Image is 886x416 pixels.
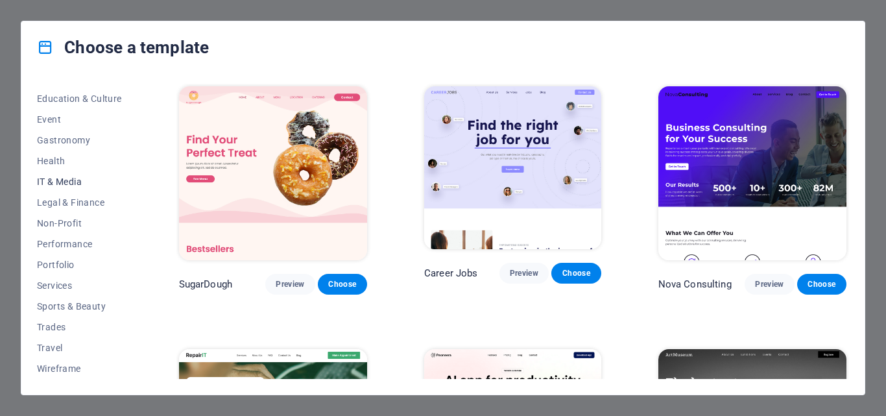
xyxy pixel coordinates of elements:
span: Wireframe [37,363,122,374]
p: Nova Consulting [658,278,732,291]
button: Choose [797,274,846,295]
span: Sports & Beauty [37,301,122,312]
span: Choose [562,268,590,278]
p: Career Jobs [424,267,478,280]
span: Choose [808,279,836,289]
h4: Choose a template [37,37,209,58]
button: Wireframe [37,358,122,379]
button: Performance [37,234,122,254]
button: IT & Media [37,171,122,192]
button: Non-Profit [37,213,122,234]
button: Education & Culture [37,88,122,109]
p: SugarDough [179,278,232,291]
button: Choose [551,263,601,284]
span: Legal & Finance [37,197,122,208]
button: Preview [499,263,549,284]
img: Nova Consulting [658,86,846,260]
button: Choose [318,274,367,295]
img: Career Jobs [424,86,601,249]
span: Preview [755,279,784,289]
button: Portfolio [37,254,122,275]
span: Performance [37,239,122,249]
button: Travel [37,337,122,358]
span: Gastronomy [37,135,122,145]
span: Choose [328,279,357,289]
span: Health [37,156,122,166]
span: Education & Culture [37,93,122,104]
span: Preview [276,279,304,289]
span: IT & Media [37,177,122,187]
span: Preview [510,268,538,278]
button: Preview [745,274,794,295]
span: Non-Profit [37,218,122,228]
button: Sports & Beauty [37,296,122,317]
button: Preview [265,274,315,295]
span: Services [37,280,122,291]
span: Travel [37,343,122,353]
button: Event [37,109,122,130]
button: Trades [37,317,122,337]
button: Gastronomy [37,130,122,151]
span: Portfolio [37,260,122,270]
img: SugarDough [179,86,367,260]
button: Health [37,151,122,171]
span: Trades [37,322,122,332]
button: Services [37,275,122,296]
span: Event [37,114,122,125]
button: Legal & Finance [37,192,122,213]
